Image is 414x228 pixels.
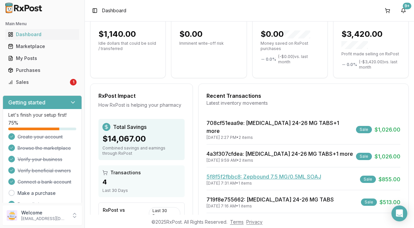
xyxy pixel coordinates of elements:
span: Post a listing [18,201,45,208]
div: [DATE] 2:27 PM • 2 items [207,135,353,140]
p: Let's finish your setup first! [8,112,76,118]
p: Imminent write-off risk [179,41,238,46]
a: Marketplace [5,40,79,52]
p: [EMAIL_ADDRESS][DOMAIN_NAME] [21,216,67,221]
div: [DATE] 7:31 AM • 1 items [207,181,321,186]
span: $1,026.00 [375,152,400,160]
button: My Posts [3,53,82,64]
div: 1 [70,79,77,85]
div: Marketplace [8,43,77,50]
div: Sale [356,153,372,160]
span: 75 % [8,120,18,126]
img: RxPost Logo [3,3,45,13]
div: $14,067.00 [102,134,181,144]
a: Make a purchase [18,190,56,197]
div: $1,140.00 [98,29,136,39]
div: Last 30 Days [149,207,180,220]
span: ( - $3,420.00 ) vs. last month [359,59,400,70]
div: $3,420.00 [341,29,400,50]
button: Purchases [3,65,82,76]
nav: breadcrumb [102,7,126,14]
div: Open Intercom Messenger [391,205,407,221]
p: Profit made selling on RxPost [341,51,400,57]
div: Last 30 Days [102,188,181,193]
span: Connect a bank account [18,179,71,185]
div: Combined savings and earnings through RxPost [102,145,181,156]
a: Dashboard [5,28,79,40]
button: Marketplace [3,41,82,52]
span: $1,026.00 [375,126,400,134]
span: 0.0 % [266,57,276,62]
a: Terms [230,219,244,225]
div: 4 [102,177,181,187]
a: 719f8e755662: [MEDICAL_DATA] 24-26 MG TABS [207,196,334,203]
div: [DATE] 9:59 AM • 2 items [207,158,353,163]
div: Recent Transactions [207,92,400,100]
p: Welcome [21,209,67,216]
div: $0.00 [179,29,203,39]
span: $855.00 [379,175,400,183]
div: My Posts [8,55,77,62]
div: Dashboard [8,31,77,38]
div: $0.00 [261,29,310,39]
div: Latest inventory movements [207,100,400,106]
span: $513.00 [380,198,400,206]
div: RxPost vs Traditional [103,207,149,220]
div: 9+ [403,3,411,9]
a: 4a3f307cfdea: [MEDICAL_DATA] 24-26 MG TABS+1 more [207,150,353,157]
span: Browse the marketplace [18,145,71,151]
span: Create your account [18,134,63,140]
a: 5f8f5f2fbbc8: Zepbound 7.5 MG/0.5ML SOAJ [207,173,321,180]
a: 708cf51eaa9e: [MEDICAL_DATA] 24-26 MG TABS+1 more [207,120,339,134]
button: Dashboard [3,29,82,40]
div: Sales [8,79,69,85]
span: Verify beneficial owners [18,167,71,174]
div: Sale [360,176,376,183]
button: 9+ [398,5,409,16]
div: How RxPost is helping your pharmacy [98,102,185,108]
img: User avatar [7,210,17,221]
span: Transactions [110,169,141,176]
a: Privacy [246,219,263,225]
span: ( - $0.00 ) vs. last month [278,54,320,65]
p: Idle dollars that could be sold / transferred [98,41,157,51]
span: Total Savings [113,123,147,131]
div: [DATE] 7:16 AM • 1 items [207,203,334,209]
a: Sales1 [5,76,79,88]
h3: Getting started [8,98,45,106]
div: Purchases [8,67,77,74]
button: Sales1 [3,77,82,87]
p: Money saved on RxPost purchases [261,41,320,51]
a: Purchases [5,64,79,76]
h2: Main Menu [5,21,79,27]
span: Dashboard [102,7,126,14]
span: 0.0 % [347,62,357,67]
span: Verify your business [18,156,62,163]
div: RxPost Impact [98,92,185,100]
div: Sale [356,126,372,133]
div: Sale [361,199,377,206]
a: My Posts [5,52,79,64]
